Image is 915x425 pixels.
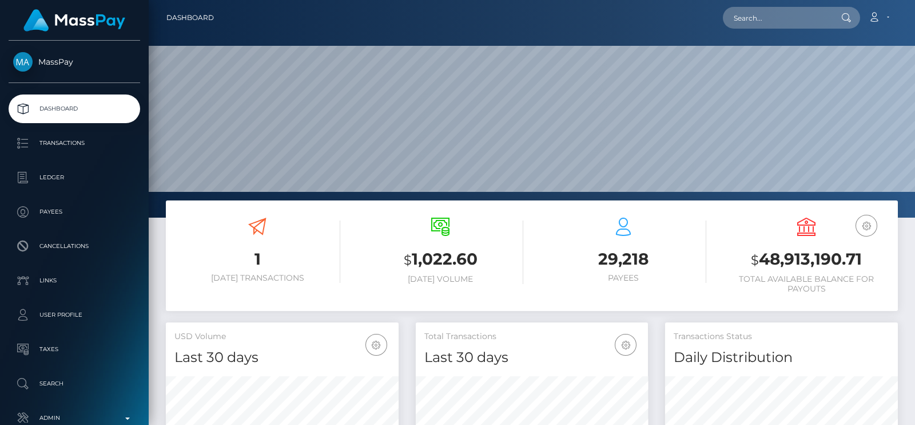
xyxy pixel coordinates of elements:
[404,252,412,268] small: $
[13,203,136,221] p: Payees
[540,273,706,283] h6: Payees
[424,348,640,368] h4: Last 30 days
[13,306,136,324] p: User Profile
[9,301,140,329] a: User Profile
[13,169,136,186] p: Ledger
[674,331,889,343] h5: Transactions Status
[9,95,140,123] a: Dashboard
[9,163,140,192] a: Ledger
[357,248,523,271] h3: 1,022.60
[674,348,889,368] h4: Daily Distribution
[174,331,390,343] h5: USD Volume
[9,266,140,295] a: Links
[424,331,640,343] h5: Total Transactions
[174,273,340,283] h6: [DATE] Transactions
[13,375,136,392] p: Search
[357,274,523,284] h6: [DATE] Volume
[723,274,889,294] h6: Total Available Balance for Payouts
[9,198,140,226] a: Payees
[174,248,340,270] h3: 1
[13,272,136,289] p: Links
[723,7,830,29] input: Search...
[13,100,136,117] p: Dashboard
[751,252,759,268] small: $
[9,335,140,364] a: Taxes
[9,57,140,67] span: MassPay
[9,369,140,398] a: Search
[540,248,706,270] h3: 29,218
[9,129,140,158] a: Transactions
[13,341,136,358] p: Taxes
[13,238,136,255] p: Cancellations
[9,232,140,261] a: Cancellations
[166,6,214,30] a: Dashboard
[13,52,33,72] img: MassPay
[723,248,889,271] h3: 48,913,190.71
[174,348,390,368] h4: Last 30 days
[23,9,125,32] img: MassPay Logo
[13,135,136,152] p: Transactions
